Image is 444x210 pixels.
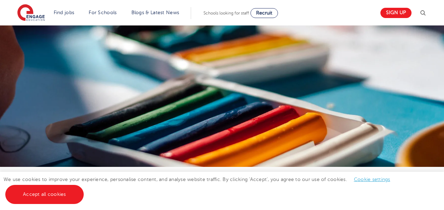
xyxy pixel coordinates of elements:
[380,8,412,18] a: Sign up
[17,4,45,22] img: Engage Education
[203,11,249,16] span: Schools looking for staff
[5,185,84,204] a: Accept all cookies
[4,177,397,197] span: We use cookies to improve your experience, personalise content, and analyse website traffic. By c...
[131,10,179,15] a: Blogs & Latest News
[250,8,278,18] a: Recruit
[354,177,390,182] a: Cookie settings
[256,10,272,16] span: Recruit
[54,10,75,15] a: Find jobs
[89,10,117,15] a: For Schools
